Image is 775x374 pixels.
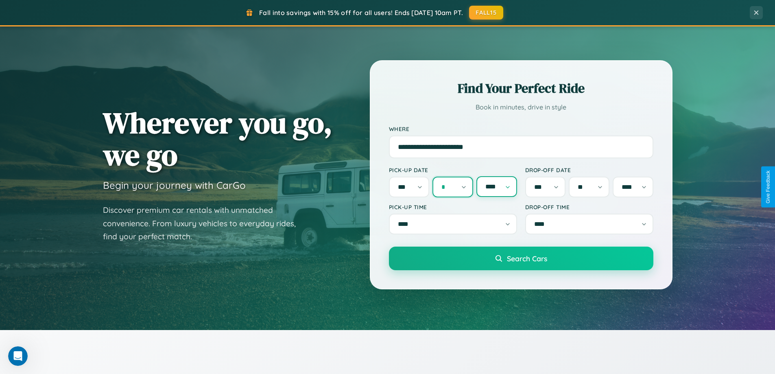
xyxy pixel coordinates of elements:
[507,254,547,263] span: Search Cars
[103,107,332,171] h1: Wherever you go, we go
[389,101,653,113] p: Book in minutes, drive in style
[525,203,653,210] label: Drop-off Time
[259,9,463,17] span: Fall into savings with 15% off for all users! Ends [DATE] 10am PT.
[389,166,517,173] label: Pick-up Date
[389,125,653,132] label: Where
[103,179,246,191] h3: Begin your journey with CarGo
[389,247,653,270] button: Search Cars
[8,346,28,366] iframe: Intercom live chat
[389,203,517,210] label: Pick-up Time
[469,6,503,20] button: FALL15
[103,203,306,243] p: Discover premium car rentals with unmatched convenience. From luxury vehicles to everyday rides, ...
[525,166,653,173] label: Drop-off Date
[389,79,653,97] h2: Find Your Perfect Ride
[765,171,771,203] div: Give Feedback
